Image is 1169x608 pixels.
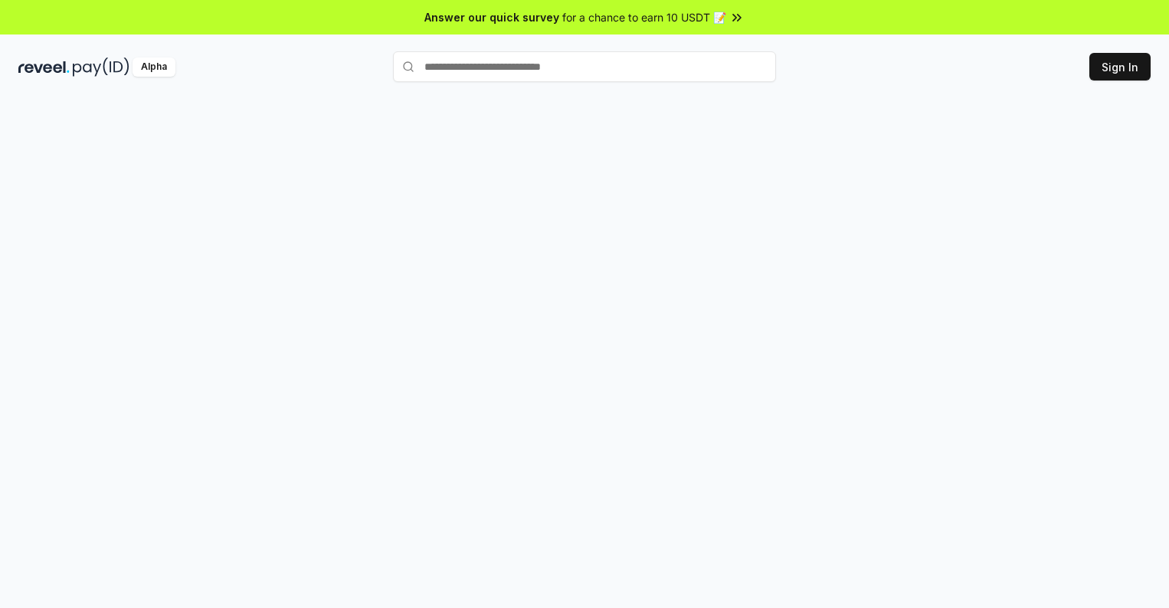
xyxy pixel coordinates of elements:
[562,9,726,25] span: for a chance to earn 10 USDT 📝
[133,58,175,77] div: Alpha
[1089,53,1151,81] button: Sign In
[18,58,70,77] img: reveel_dark
[424,9,559,25] span: Answer our quick survey
[73,58,129,77] img: pay_id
